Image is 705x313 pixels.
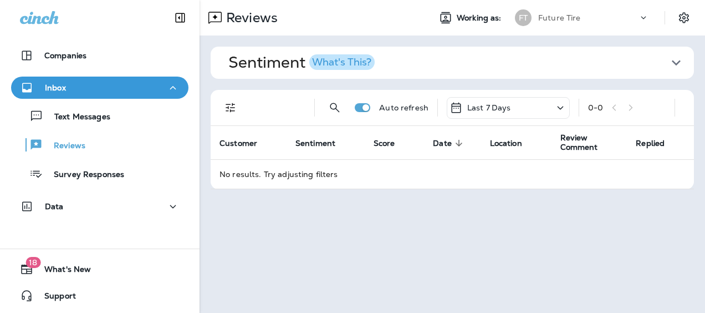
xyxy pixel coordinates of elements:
span: Customer [219,139,257,148]
span: Review Comment [560,133,623,152]
p: Data [45,202,64,211]
span: Score [374,139,395,148]
button: Reviews [11,133,188,156]
span: Location [490,139,522,148]
p: Survey Responses [43,170,124,180]
span: Replied [636,138,679,148]
p: Reviews [222,9,278,26]
p: Auto refresh [379,103,428,112]
button: SentimentWhat's This? [219,47,703,79]
span: Working as: [457,13,504,23]
p: Last 7 Days [467,103,511,112]
button: 18What's New [11,258,188,280]
p: Text Messages [43,112,110,123]
span: Support [33,291,76,305]
div: FT [515,9,532,26]
span: Sentiment [295,138,350,148]
p: Reviews [43,141,85,152]
p: Inbox [45,83,66,92]
span: Date [433,138,466,148]
button: Settings [674,8,694,28]
button: Data [11,195,188,218]
span: Customer [219,138,272,148]
button: Survey Responses [11,162,188,185]
span: Date [433,139,452,148]
span: 18 [25,257,40,268]
button: Inbox [11,77,188,99]
button: What's This? [309,54,375,70]
span: Replied [636,139,665,148]
button: Filters [219,97,242,119]
span: Score [374,138,410,148]
td: No results. Try adjusting filters [211,159,694,189]
span: Sentiment [295,139,335,148]
button: Search Reviews [324,97,346,119]
button: Support [11,285,188,307]
span: Location [490,138,537,148]
span: Review Comment [560,133,609,152]
span: What's New [33,265,91,278]
button: Text Messages [11,104,188,128]
button: Collapse Sidebar [165,7,196,29]
button: Companies [11,44,188,67]
div: 0 - 0 [588,103,603,112]
p: Companies [44,51,86,60]
div: What's This? [312,57,371,67]
p: Future Tire [538,13,581,22]
h1: Sentiment [228,53,375,72]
